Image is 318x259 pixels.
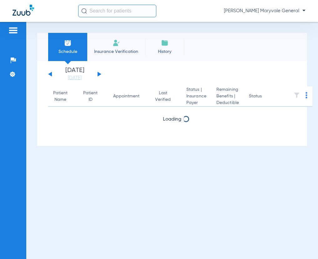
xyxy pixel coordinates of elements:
[163,117,181,122] span: Loading
[53,49,83,55] span: Schedule
[161,39,169,47] img: History
[83,90,103,103] div: Patient ID
[294,92,300,98] img: filter.svg
[13,5,34,16] img: Zuub Logo
[211,86,244,107] th: Remaining Benefits |
[92,49,140,55] span: Insurance Verification
[181,86,211,107] th: Status |
[113,93,139,100] div: Appointment
[305,92,307,98] img: group-dot-blue.svg
[56,75,93,81] a: [DATE]
[83,90,98,103] div: Patient ID
[216,100,239,106] span: Deductible
[78,5,156,17] input: Search for patients
[53,90,68,103] div: Patient Name
[113,39,120,47] img: Manual Insurance Verification
[155,90,171,103] div: Last Verified
[81,8,87,14] img: Search Icon
[155,90,176,103] div: Last Verified
[56,67,93,81] li: [DATE]
[8,27,18,34] img: hamburger-icon
[53,90,73,103] div: Patient Name
[224,8,305,14] span: [PERSON_NAME] Maryvale General
[150,49,179,55] span: History
[113,93,145,100] div: Appointment
[186,93,206,106] span: Insurance Payer
[64,39,72,47] img: Schedule
[244,86,286,107] th: Status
